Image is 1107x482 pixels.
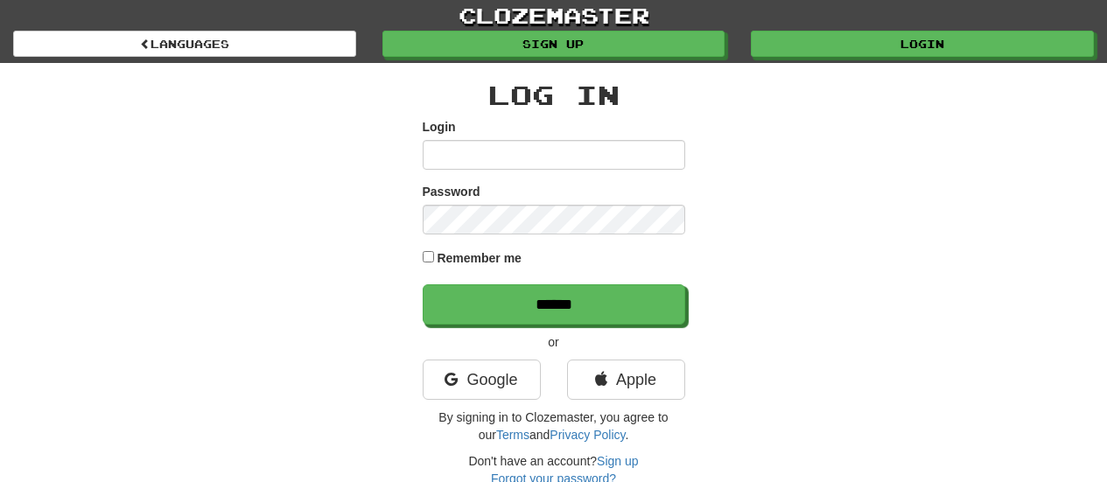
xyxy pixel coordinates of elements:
[423,80,685,109] h2: Log In
[423,360,541,400] a: Google
[423,409,685,444] p: By signing in to Clozemaster, you agree to our and .
[597,454,638,468] a: Sign up
[567,360,685,400] a: Apple
[423,118,456,136] label: Login
[423,183,480,200] label: Password
[382,31,725,57] a: Sign up
[423,333,685,351] p: or
[751,31,1094,57] a: Login
[496,428,529,442] a: Terms
[13,31,356,57] a: Languages
[550,428,625,442] a: Privacy Policy
[437,249,522,267] label: Remember me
